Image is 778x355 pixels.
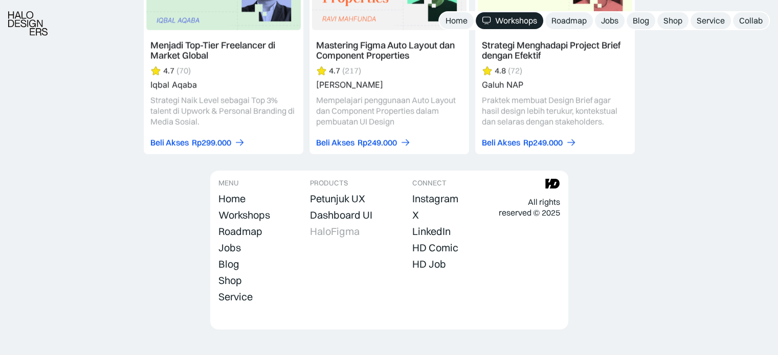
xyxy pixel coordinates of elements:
[218,291,253,303] div: Service
[310,209,372,221] div: Dashboard UI
[523,137,563,148] div: Rp249.000
[412,193,458,205] div: Instagram
[310,225,360,238] div: HaloFigma
[495,15,537,26] div: Workshops
[545,12,593,29] a: Roadmap
[310,193,365,205] div: Petunjuk UX
[150,137,189,148] div: Beli Akses
[601,15,618,26] div: Jobs
[310,208,372,222] a: Dashboard UI
[476,12,543,29] a: Workshops
[218,179,239,187] div: MENU
[310,192,365,206] a: Petunjuk UX
[412,242,458,254] div: HD Comic
[412,224,451,239] a: LinkedIn
[218,273,242,288] a: Shop
[310,179,348,187] div: PRODUCTS
[446,15,468,26] div: Home
[439,12,474,29] a: Home
[218,274,242,287] div: Shop
[691,12,731,29] a: Service
[412,258,446,270] div: HD Job
[412,179,447,187] div: CONNECT
[218,192,246,206] a: Home
[412,241,458,255] a: HD Comic
[633,15,649,26] div: Blog
[218,193,246,205] div: Home
[218,290,253,304] a: Service
[739,15,763,26] div: Collab
[150,137,245,148] a: Beli AksesRp299.000
[316,137,354,148] div: Beli Akses
[412,208,419,222] a: X
[218,209,270,221] div: Workshops
[595,12,625,29] a: Jobs
[482,137,576,148] a: Beli AksesRp249.000
[412,192,458,206] a: Instagram
[733,12,769,29] a: Collab
[310,224,360,239] a: HaloFigma
[218,257,239,271] a: Blog
[218,208,270,222] a: Workshops
[218,242,241,254] div: Jobs
[657,12,688,29] a: Shop
[218,225,262,238] div: Roadmap
[218,241,241,255] a: Jobs
[551,15,587,26] div: Roadmap
[358,137,397,148] div: Rp249.000
[663,15,682,26] div: Shop
[412,225,451,238] div: LinkedIn
[412,209,419,221] div: X
[498,197,560,218] div: All rights reserved © 2025
[627,12,655,29] a: Blog
[316,137,411,148] a: Beli AksesRp249.000
[192,137,231,148] div: Rp299.000
[218,258,239,270] div: Blog
[482,137,520,148] div: Beli Akses
[697,15,725,26] div: Service
[412,257,446,271] a: HD Job
[218,224,262,239] a: Roadmap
